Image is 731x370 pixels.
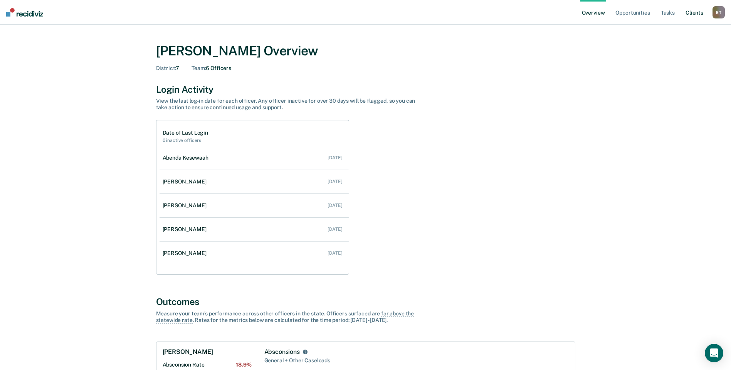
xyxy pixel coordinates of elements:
span: far above the statewide rate [156,310,414,323]
div: Open Intercom Messenger [705,344,723,362]
a: [PERSON_NAME] [DATE] [160,218,349,240]
h2: Absconsion Rate [163,362,252,368]
h2: 0 inactive officers [163,138,208,143]
div: [PERSON_NAME] [163,226,210,233]
div: [DATE] [328,155,342,160]
button: BT [713,6,725,18]
div: Outcomes [156,296,575,307]
div: [DATE] [328,179,342,184]
div: 6 Officers [192,65,231,72]
span: District : [156,65,176,71]
div: [PERSON_NAME] Overview [156,43,575,59]
img: Recidiviz [6,8,43,17]
div: Abenda Kesewaah [163,155,212,161]
div: [DATE] [328,227,342,232]
div: [PERSON_NAME] [163,178,210,185]
div: [PERSON_NAME] [163,202,210,209]
span: 18.9% [236,362,251,368]
span: Team : [192,65,206,71]
div: 7 [156,65,180,72]
div: [PERSON_NAME] [163,250,210,257]
a: Abenda Kesewaah [DATE] [160,147,349,169]
h1: [PERSON_NAME] [163,348,213,356]
div: View the last log-in date for each officer. Any officer inactive for over 30 days will be flagged... [156,98,426,111]
div: B T [713,6,725,18]
button: Absconsions [301,348,309,356]
a: [PERSON_NAME] [DATE] [160,195,349,217]
div: Measure your team’s performance across other officer s in the state. Officer s surfaced are . Rat... [156,310,426,323]
a: [PERSON_NAME] [DATE] [160,171,349,193]
div: [DATE] [328,250,342,256]
div: Login Activity [156,84,575,95]
div: [DATE] [328,203,342,208]
div: General + Other Caseloads [264,356,569,365]
h1: Date of Last Login [163,130,208,136]
div: Absconsions [264,348,300,356]
a: [PERSON_NAME] [DATE] [160,242,349,264]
